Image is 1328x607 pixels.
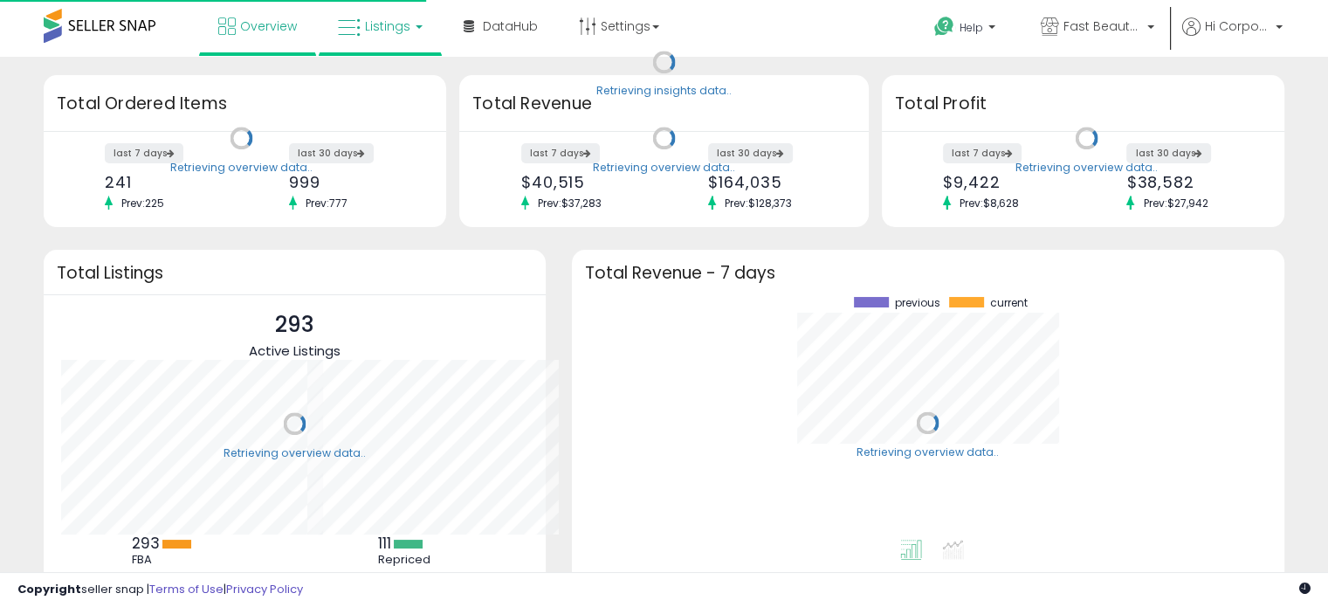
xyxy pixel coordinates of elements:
span: Overview [240,17,297,35]
div: Retrieving overview data.. [1015,160,1158,176]
span: Help [960,20,983,35]
div: Retrieving overview data.. [857,445,999,460]
strong: Copyright [17,581,81,597]
div: seller snap | | [17,582,303,598]
span: Hi Corporate [1205,17,1270,35]
a: Hi Corporate [1182,17,1283,57]
span: Listings [365,17,410,35]
a: Help [920,3,1013,57]
div: Retrieving overview data.. [170,160,313,176]
i: Get Help [933,16,955,38]
div: Retrieving overview data.. [593,160,735,176]
span: Fast Beauty ([GEOGRAPHIC_DATA]) [1063,17,1142,35]
span: DataHub [483,17,538,35]
div: Retrieving overview data.. [224,445,366,461]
